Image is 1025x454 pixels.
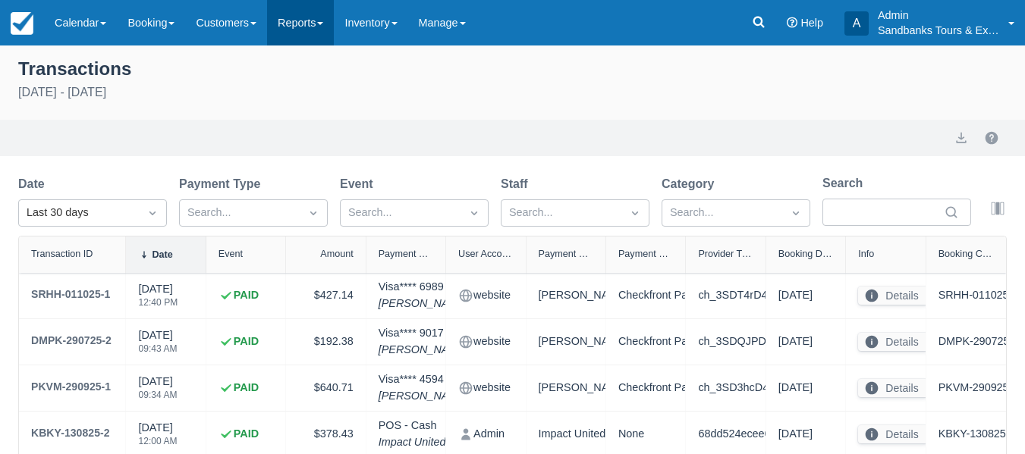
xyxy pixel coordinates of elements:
[778,249,833,259] div: Booking Date
[458,285,513,306] div: website
[618,424,673,445] div: None
[379,249,433,259] div: Payment Type
[18,55,1007,80] div: Transactions
[379,342,468,359] em: [PERSON_NAME]
[179,175,266,193] label: Payment Type
[844,11,869,36] div: A
[698,331,753,352] div: ch_3SDQJPD4oB9Gbrmp1D4XFsql
[234,380,259,396] strong: PAID
[800,17,823,29] span: Help
[31,331,112,349] div: DMPK-290725-2
[234,426,259,443] strong: PAID
[698,424,753,445] div: 68dd524ecee6e
[627,205,643,221] span: Dropdown icon
[939,426,1006,443] a: KBKY-130825
[306,205,321,221] span: Dropdown icon
[662,175,720,193] label: Category
[27,205,131,221] div: Last 30 days
[618,377,673,399] div: Checkfront Payments
[939,380,1009,396] a: PKVM-290925
[501,175,534,193] label: Staff
[458,377,513,399] div: website
[878,8,999,23] p: Admin
[698,377,753,399] div: ch_3SD3hcD4oB9Gbrmp2erf6ObY
[320,249,353,259] div: Amount
[11,12,33,35] img: checkfront-main-nav-mini-logo.png
[939,249,994,259] div: Booking Code
[618,249,673,259] div: Payment Provider
[379,388,468,405] em: [PERSON_NAME]
[379,296,468,312] em: [PERSON_NAME]
[234,333,259,350] strong: PAID
[458,249,513,259] div: User Account
[145,205,160,221] span: Dropdown icon
[618,285,673,306] div: Checkfront Payments
[138,281,178,316] div: [DATE]
[31,249,93,259] div: Transaction ID
[138,344,177,353] div: 09:43 AM
[298,377,353,399] div: $640.71
[31,331,112,352] a: DMPK-290725-2
[778,285,833,306] div: [DATE]
[379,434,494,451] em: Impact United Academy
[858,249,874,259] div: Info
[539,249,593,259] div: Payment Customer
[458,424,513,445] div: Admin
[340,175,379,193] label: Event
[778,377,833,399] div: [DATE]
[939,287,1009,304] a: SRHH-011025
[539,377,593,399] div: [PERSON_NAME]
[698,285,753,306] div: ch_3SDT4rD4oB9Gbrmp1ZFGWq7X
[822,174,869,193] label: Search
[298,285,353,306] div: $427.14
[31,424,110,445] a: KBKY-130825-2
[952,129,970,147] button: export
[31,377,111,399] a: PKVM-290925-1
[219,249,243,259] div: Event
[858,425,928,443] button: Details
[138,437,177,446] div: 12:00 AM
[18,175,51,193] label: Date
[298,424,353,445] div: $378.43
[698,249,753,259] div: Provider Transaction
[458,331,513,352] div: website
[618,331,673,352] div: Checkfront Payments
[539,424,593,445] div: Impact United Academy
[138,298,178,307] div: 12:40 PM
[31,285,110,306] a: SRHH-011025-1
[138,390,177,399] div: 09:34 AM
[539,331,593,352] div: [PERSON_NAME]
[298,331,353,352] div: $192.38
[138,327,177,362] div: [DATE]
[234,287,259,304] strong: PAID
[788,205,803,221] span: Dropdown icon
[467,205,482,221] span: Dropdown icon
[152,249,172,260] div: Date
[778,331,833,352] div: [DATE]
[858,286,928,305] button: Details
[138,374,177,409] div: [DATE]
[31,285,110,303] div: SRHH-011025-1
[539,285,593,306] div: [PERSON_NAME]
[31,424,110,442] div: KBKY-130825-2
[858,333,928,351] button: Details
[18,83,1007,102] div: [DATE] - [DATE]
[878,23,999,38] p: Sandbanks Tours & Experiences
[787,17,797,28] i: Help
[778,424,833,445] div: [DATE]
[858,379,928,397] button: Details
[31,377,111,396] div: PKVM-290925-1
[379,418,494,450] div: POS - Cash
[939,333,1010,350] a: DMPK-290725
